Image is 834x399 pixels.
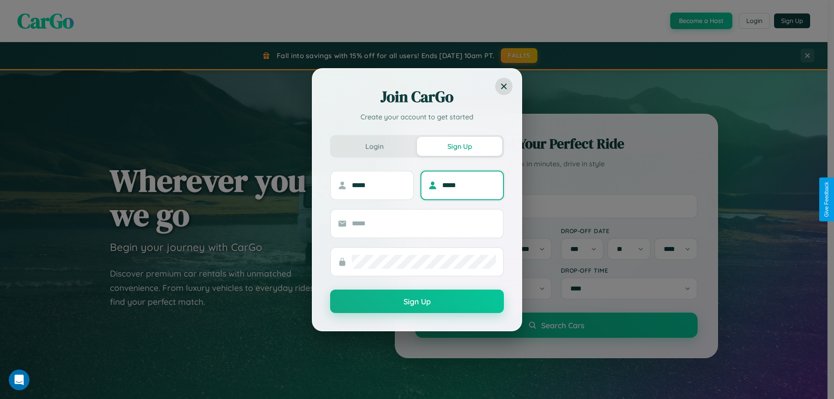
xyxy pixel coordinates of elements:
button: Sign Up [417,137,502,156]
div: Give Feedback [824,182,830,217]
button: Login [332,137,417,156]
p: Create your account to get started [330,112,504,122]
h2: Join CarGo [330,86,504,107]
button: Sign Up [330,290,504,313]
iframe: Intercom live chat [9,369,30,390]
